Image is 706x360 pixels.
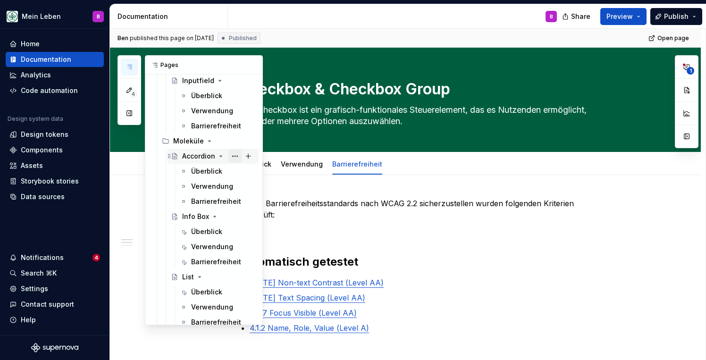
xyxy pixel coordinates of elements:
button: Publish [650,8,702,25]
div: Überblick [191,287,222,297]
div: Mein Leben [22,12,61,21]
div: Barrierefreiheit [191,197,241,206]
a: List [167,269,259,285]
a: Design tokens [6,127,104,142]
div: Moleküle [173,136,204,146]
a: Analytics [6,67,104,83]
div: Verwendung [191,182,233,191]
span: Share [571,12,590,21]
div: Components [21,145,63,155]
div: Notifications [21,253,64,262]
div: Verwendung [191,302,233,312]
a: Verwendung [176,179,259,194]
textarea: Eine Checkbox ist ein grafisch-funktionales Steuerelement, das es Nutzenden ermöglicht, eine oder... [236,102,593,129]
a: Open page [646,32,693,45]
button: Share [557,8,597,25]
div: Design system data [8,115,63,123]
a: Verwendung [176,300,259,315]
div: Help [21,315,36,325]
div: published this page on [DATE] [130,34,214,42]
a: 2.4.7 Focus Visible (Level AA) [250,308,357,318]
div: Settings [21,284,48,293]
div: Barrierefreiheit [191,318,241,327]
a: Components [6,142,104,158]
a: Barrierefreiheit [332,160,382,168]
a: [DATE] Text Spacing (Level AA) [250,293,365,302]
div: Assets [21,161,43,170]
div: Verwendung [277,154,327,174]
button: Contact support [6,297,104,312]
a: Documentation [6,52,104,67]
a: Settings [6,281,104,296]
div: Info Box [182,212,209,221]
div: List [182,272,194,282]
a: Assets [6,158,104,173]
a: [DATE] Non-text Contrast (Level AA) [250,278,384,287]
div: Analytics [21,70,51,80]
div: Storybook stories [21,176,79,186]
a: Storybook stories [6,174,104,189]
button: Search ⌘K [6,266,104,281]
a: Data sources [6,189,104,204]
div: Verwendung [191,106,233,116]
span: Ben [118,34,128,42]
a: Barrierefreiheit [176,254,259,269]
div: Design tokens [21,130,68,139]
a: Info Box [167,209,259,224]
span: Open page [657,34,689,42]
span: Preview [606,12,633,21]
div: Verwendung [191,242,233,251]
a: Inputfield [167,73,259,88]
span: Publish [664,12,689,21]
div: Documentation [118,12,224,21]
div: Barrierefreiheit [328,154,386,174]
a: Verwendung [176,239,259,254]
div: Accordion [182,151,215,161]
a: Verwendung [176,103,259,118]
div: Search ⌘K [21,268,57,278]
a: 4.1.2 Name, Role, Value (Level A) [250,323,369,333]
button: Mein LebenB [2,6,108,26]
img: df5db9ef-aba0-4771-bf51-9763b7497661.png [7,11,18,22]
a: Überblick [176,88,259,103]
p: Um die Barrierefreiheitsstandards nach WCAG 2.2 sicherzustellen wurden folgenden Kriterien überpr... [238,198,595,220]
a: Home [6,36,104,51]
div: Home [21,39,40,49]
span: 4 [129,90,137,98]
a: Überblick [176,285,259,300]
a: Code automation [6,83,104,98]
div: B [550,13,553,20]
div: Barrierefreiheit [191,257,241,267]
div: Inputfield [182,76,214,85]
a: Barrierefreiheit [176,315,259,330]
span: 4 [92,254,100,261]
div: Documentation [21,55,71,64]
a: Accordion [167,149,259,164]
div: Überblick [191,227,222,236]
textarea: Checkbox & Checkbox Group [236,78,593,100]
button: Notifications4 [6,250,104,265]
div: B [97,13,100,20]
div: Überblick [191,167,222,176]
a: Barrierefreiheit [176,194,259,209]
a: Überblick [176,224,259,239]
div: Data sources [21,192,65,201]
button: Help [6,312,104,327]
div: Code automation [21,86,78,95]
a: Überblick [176,164,259,179]
a: Barrierefreiheit [176,118,259,134]
button: Preview [600,8,647,25]
svg: Supernova Logo [31,343,78,352]
a: Verwendung [281,160,323,168]
strong: Automatisch getestet [238,255,358,268]
div: Überblick [191,91,222,100]
div: Contact support [21,300,74,309]
div: Barrierefreiheit [191,121,241,131]
span: Published [229,34,257,42]
div: Moleküle [158,134,259,149]
div: Pages [145,56,262,75]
